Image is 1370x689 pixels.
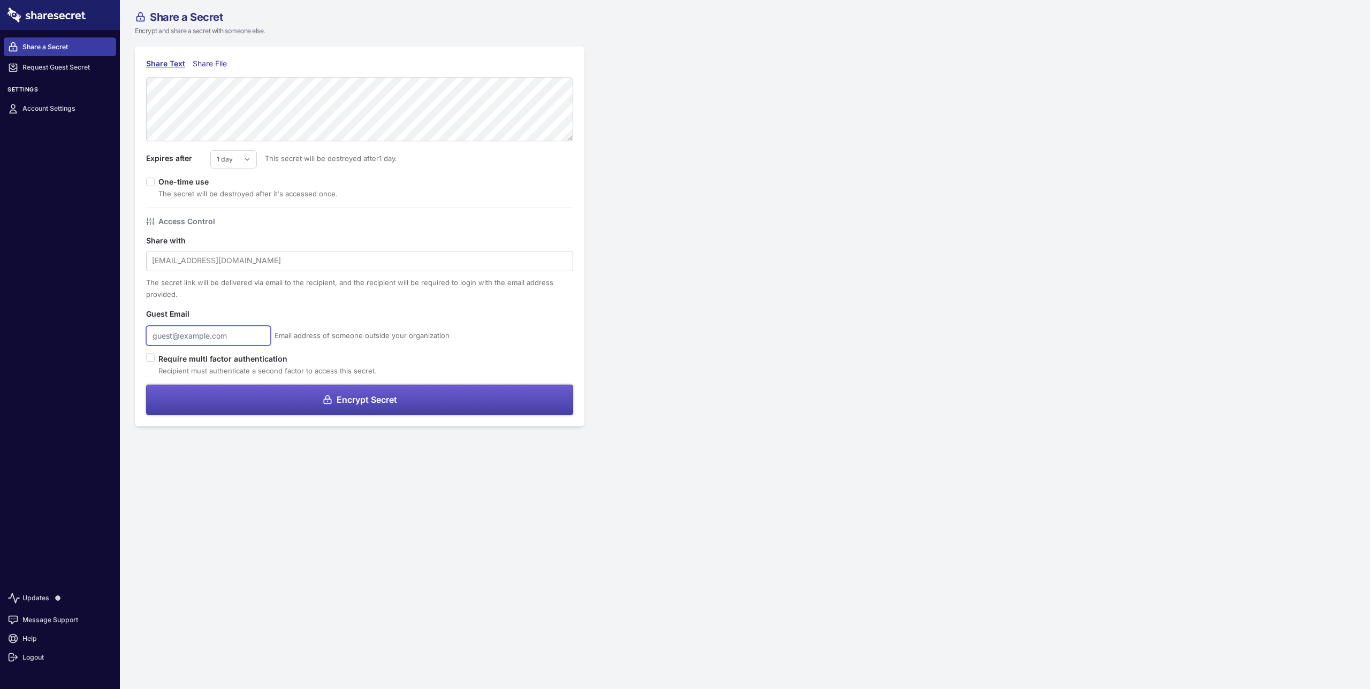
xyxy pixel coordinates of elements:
[4,648,116,667] a: Logout
[4,99,116,118] a: Account Settings
[146,152,210,164] label: Expires after
[337,395,397,404] span: Encrypt Secret
[158,366,377,375] span: Recipient must authenticate a second factor to access this secret.
[158,177,217,186] label: One-time use
[146,235,210,247] label: Share with
[146,326,271,346] input: guest@example.com
[4,610,116,629] a: Message Support
[146,308,210,320] label: Guest Email
[4,37,116,56] a: Share a Secret
[4,58,116,77] a: Request Guest Secret
[275,330,450,341] span: Email address of someone outside your organization
[4,629,116,648] a: Help
[4,86,116,97] h3: Settings
[135,26,644,36] p: Encrypt and share a secret with someone else.
[146,385,573,415] button: Encrypt Secret
[150,12,223,22] span: Share a Secret
[146,58,185,70] div: Share Text
[158,188,338,200] div: The secret will be destroyed after it's accessed once.
[257,152,397,164] span: This secret will be destroyed after 1 day .
[158,216,215,227] h4: Access Control
[4,586,116,610] a: Updates
[158,353,377,365] label: Require multi factor authentication
[146,278,553,298] span: The secret link will be delivered via email to the recipient, and the recipient will be required ...
[193,58,232,70] div: Share File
